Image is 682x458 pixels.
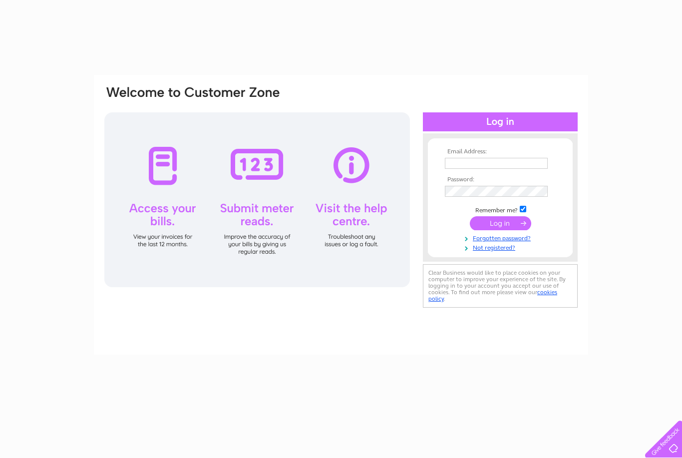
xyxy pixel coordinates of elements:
[470,216,531,230] input: Submit
[442,176,558,183] th: Password:
[442,148,558,155] th: Email Address:
[445,233,558,242] a: Forgotten password?
[445,242,558,252] a: Not registered?
[428,289,557,302] a: cookies policy
[423,264,578,308] div: Clear Business would like to place cookies on your computer to improve your experience of the sit...
[442,204,558,214] td: Remember me?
